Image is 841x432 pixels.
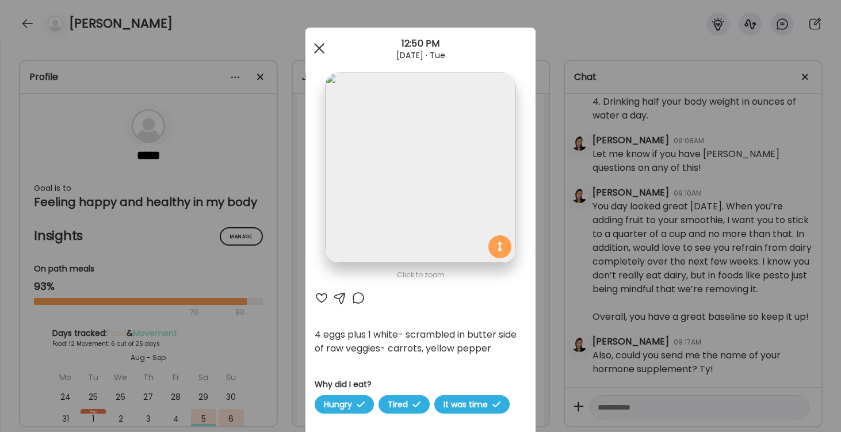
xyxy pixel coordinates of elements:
span: Hungry [315,395,374,414]
img: images%2Fmls5gikZwJfCZifiAnIYr4gr8zN2%2FGgiYKJ12sNtjsxUOx21C%2FVQFjt8hVrGMXjXA1ucHE_1080 [325,72,515,263]
div: 4 eggs plus 1 white- scrambled in butter side of raw veggies- carrots, yellow pepper [315,328,526,355]
div: Click to zoom [315,268,526,282]
div: 12:50 PM [305,37,536,51]
span: It was time [434,395,510,414]
span: Tired [379,395,430,414]
h3: Why did I eat? [315,379,526,391]
div: [DATE] · Tue [305,51,536,60]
